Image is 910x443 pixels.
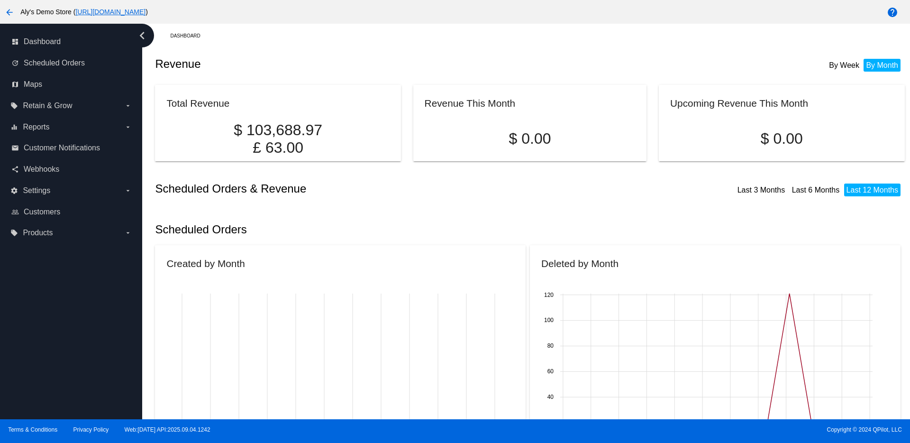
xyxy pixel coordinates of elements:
[155,223,530,236] h2: Scheduled Orders
[11,81,19,88] i: map
[11,204,132,220] a: people_outline Customers
[23,186,50,195] span: Settings
[425,130,636,148] p: $ 0.00
[155,57,530,71] h2: Revenue
[124,229,132,237] i: arrow_drop_down
[20,8,148,16] span: Aly's Demo Store ( )
[24,37,61,46] span: Dashboard
[547,394,554,401] text: 40
[425,98,516,109] h2: Revenue This Month
[10,229,18,237] i: local_offer
[547,369,554,375] text: 60
[24,80,42,89] span: Maps
[24,208,60,216] span: Customers
[10,123,18,131] i: equalizer
[166,139,389,157] p: £ 63.00
[73,426,109,433] a: Privacy Policy
[737,186,785,194] a: Last 3 Months
[170,28,209,43] a: Dashboard
[887,7,898,18] mat-icon: help
[124,123,132,131] i: arrow_drop_down
[166,258,245,269] h2: Created by Month
[864,59,901,72] li: By Month
[24,144,100,152] span: Customer Notifications
[11,59,19,67] i: update
[124,102,132,110] i: arrow_drop_down
[11,77,132,92] a: map Maps
[23,229,53,237] span: Products
[10,102,18,110] i: local_offer
[11,208,19,216] i: people_outline
[23,123,49,131] span: Reports
[4,7,15,18] mat-icon: arrow_back
[8,426,57,433] a: Terms & Conditions
[24,59,85,67] span: Scheduled Orders
[124,187,132,194] i: arrow_drop_down
[547,343,554,350] text: 80
[11,162,132,177] a: share Webhooks
[155,182,530,195] h2: Scheduled Orders & Revenue
[670,130,893,148] p: $ 0.00
[11,140,132,156] a: email Customer Notifications
[166,98,229,109] h2: Total Revenue
[135,28,150,43] i: chevron_left
[544,292,554,298] text: 120
[11,166,19,173] i: share
[23,102,72,110] span: Retain & Grow
[125,426,210,433] a: Web:[DATE] API:2025.09.04.1242
[11,55,132,71] a: update Scheduled Orders
[10,187,18,194] i: settings
[24,165,59,174] span: Webhooks
[846,186,898,194] a: Last 12 Months
[541,258,619,269] h2: Deleted by Month
[11,34,132,49] a: dashboard Dashboard
[166,121,389,139] p: $ 103,688.97
[11,144,19,152] i: email
[827,59,862,72] li: By Week
[463,426,902,433] span: Copyright © 2024 QPilot, LLC
[75,8,146,16] a: [URL][DOMAIN_NAME]
[11,38,19,46] i: dashboard
[544,317,554,324] text: 100
[792,186,840,194] a: Last 6 Months
[670,98,808,109] h2: Upcoming Revenue This Month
